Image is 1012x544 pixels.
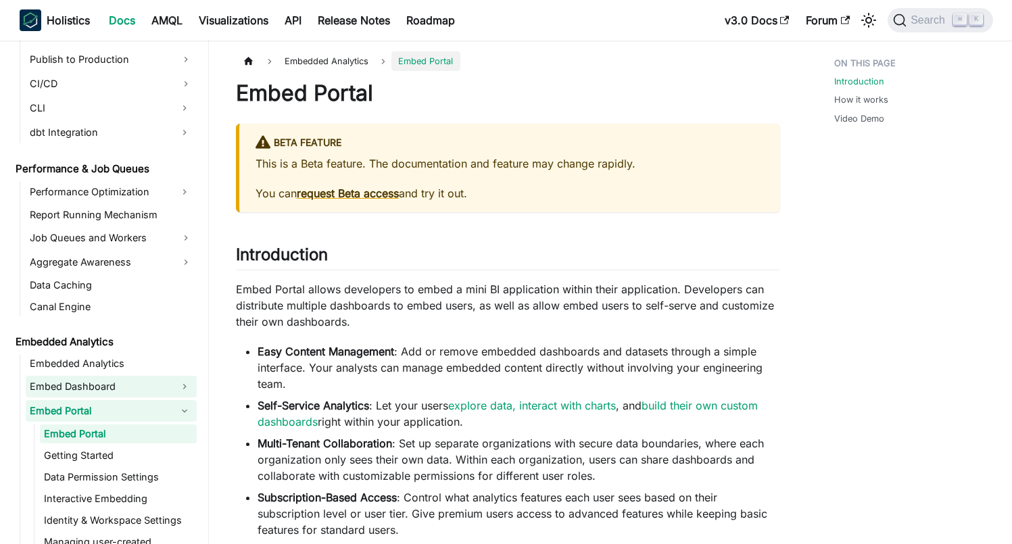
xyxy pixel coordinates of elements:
[258,397,780,430] li: : Let your users , and right within your application.
[26,276,197,295] a: Data Caching
[26,251,197,273] a: Aggregate Awareness
[172,376,197,397] button: Expand sidebar category 'Embed Dashboard'
[143,9,191,31] a: AMQL
[26,354,197,373] a: Embedded Analytics
[47,12,90,28] b: Holistics
[26,181,172,203] a: Performance Optimization
[310,9,398,31] a: Release Notes
[11,159,197,178] a: Performance & Job Queues
[40,489,197,508] a: Interactive Embedding
[297,187,399,200] a: request Beta access
[26,227,197,249] a: Job Queues and Workers
[276,9,310,31] a: API
[888,8,992,32] button: Search (Command+K)
[26,49,197,70] a: Publish to Production
[798,9,858,31] a: Forum
[717,9,798,31] a: v3.0 Docs
[953,14,967,26] kbd: ⌘
[101,9,143,31] a: Docs
[172,97,197,119] button: Expand sidebar category 'CLI'
[26,205,197,224] a: Report Running Mechanism
[258,437,392,450] strong: Multi-Tenant Collaboration
[258,489,780,538] li: : Control what analytics features each user sees based on their subscription level or user tier. ...
[6,41,209,544] nav: Docs sidebar
[398,9,463,31] a: Roadmap
[172,181,197,203] button: Expand sidebar category 'Performance Optimization'
[858,9,880,31] button: Switch between dark and light mode (currently light mode)
[26,297,197,316] a: Canal Engine
[236,281,780,330] p: Embed Portal allows developers to embed a mini BI application within their application. Developer...
[40,424,197,443] a: Embed Portal
[256,155,764,172] p: This is a Beta feature. The documentation and feature may change rapidly.
[236,51,262,71] a: Home page
[40,446,197,465] a: Getting Started
[258,491,397,504] strong: Subscription-Based Access
[191,9,276,31] a: Visualizations
[258,399,369,412] strong: Self-Service Analytics
[834,93,888,106] a: How it works
[172,122,197,143] button: Expand sidebar category 'dbt Integration'
[258,345,394,358] strong: Easy Content Management
[20,9,90,31] a: HolisticsHolistics
[26,400,172,422] a: Embed Portal
[258,343,780,392] li: : Add or remove embedded dashboards and datasets through a simple interface. Your analysts can ma...
[236,245,780,270] h2: Introduction
[26,73,197,95] a: CI/CD
[40,468,197,487] a: Data Permission Settings
[26,97,172,119] a: CLI
[258,435,780,484] li: : Set up separate organizations with secure data boundaries, where each organization only sees th...
[26,122,172,143] a: dbt Integration
[278,51,375,71] span: Embedded Analytics
[256,134,764,152] div: BETA FEATURE
[834,112,884,125] a: Video Demo
[172,400,197,422] button: Collapse sidebar category 'Embed Portal'
[20,9,41,31] img: Holistics
[834,75,884,88] a: Introduction
[236,80,780,107] h1: Embed Portal
[448,399,616,412] a: explore data, interact with charts
[11,332,197,351] a: Embedded Analytics
[969,14,983,26] kbd: K
[256,185,764,201] p: You can and try it out.
[391,51,460,71] span: Embed Portal
[907,14,953,26] span: Search
[236,51,780,71] nav: Breadcrumbs
[26,376,172,397] a: Embed Dashboard
[40,511,197,530] a: Identity & Workspace Settings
